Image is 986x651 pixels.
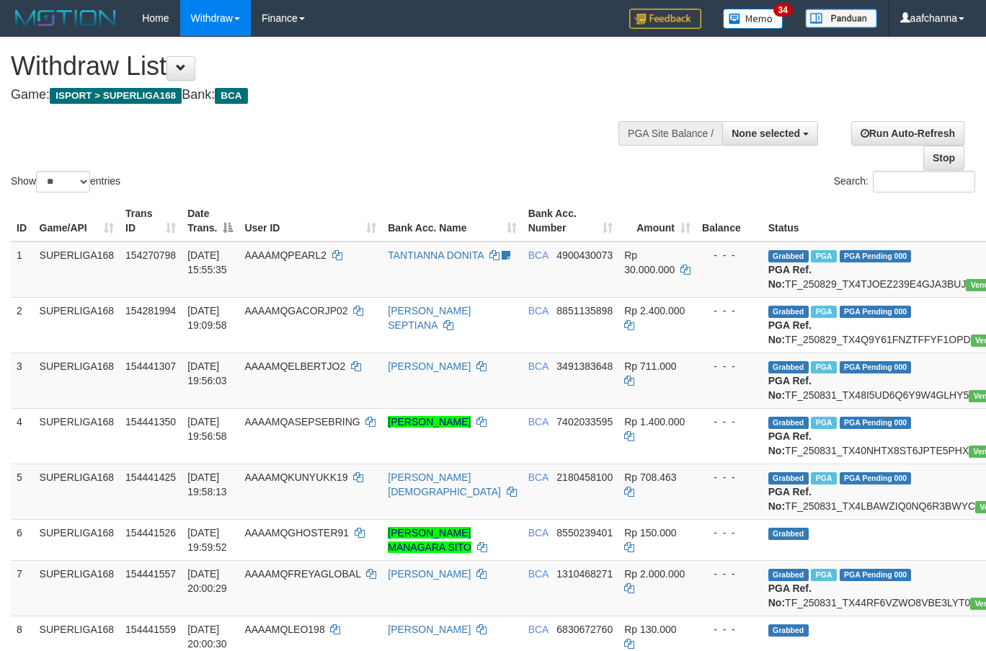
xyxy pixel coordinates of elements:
span: Rp 30.000.000 [624,249,675,275]
span: 154281994 [125,305,176,316]
td: 3 [11,353,34,408]
span: AAAAMQKUNYUKK19 [244,471,347,483]
div: PGA Site Balance / [618,121,722,146]
select: Showentries [36,171,90,192]
span: AAAAMQELBERTJO2 [244,360,345,372]
span: Copy 3491383648 to clipboard [556,360,613,372]
span: Marked by aafsoycanthlai [811,569,836,581]
b: PGA Ref. No: [768,375,812,401]
label: Search: [834,171,975,192]
span: BCA [528,527,548,539]
span: BCA [528,305,548,316]
span: Rp 708.463 [624,471,676,483]
span: Rp 130.000 [624,624,676,635]
span: BCA [215,88,247,104]
b: PGA Ref. No: [768,583,812,608]
span: 154441557 [125,568,176,580]
span: Rp 2.400.000 [624,305,685,316]
th: User ID: activate to sort column ascending [239,200,382,242]
div: - - - [702,526,757,540]
a: TANTIANNA DONITA [388,249,484,261]
td: SUPERLIGA168 [34,353,120,408]
span: BCA [528,568,548,580]
span: Marked by aafsoycanthlai [811,361,836,373]
a: Stop [923,146,964,170]
span: BCA [528,249,548,261]
a: [PERSON_NAME] [388,568,471,580]
span: Grabbed [768,624,809,637]
th: ID [11,200,34,242]
th: Bank Acc. Number: activate to sort column ascending [523,200,619,242]
span: AAAAMQGHOSTER91 [244,527,349,539]
th: Bank Acc. Name: activate to sort column ascending [382,200,522,242]
span: Rp 1.400.000 [624,416,685,428]
span: AAAAMQPEARL2 [244,249,327,261]
img: panduan.png [805,9,877,28]
td: SUPERLIGA168 [34,297,120,353]
img: Button%20Memo.svg [723,9,783,29]
span: Marked by aafnonsreyleab [811,306,836,318]
span: [DATE] 19:09:58 [187,305,227,331]
span: Copy 1310468271 to clipboard [556,568,613,580]
span: [DATE] 15:55:35 [187,249,227,275]
a: [PERSON_NAME][DEMOGRAPHIC_DATA] [388,471,501,497]
button: None selected [722,121,818,146]
span: [DATE] 20:00:30 [187,624,227,650]
div: - - - [702,415,757,429]
span: Grabbed [768,361,809,373]
span: Rp 150.000 [624,527,676,539]
td: SUPERLIGA168 [34,519,120,560]
b: PGA Ref. No: [768,486,812,512]
span: AAAAMQFREYAGLOBAL [244,568,360,580]
img: Feedback.jpg [629,9,701,29]
h4: Game: Bank: [11,88,643,102]
a: [PERSON_NAME] [388,624,471,635]
span: PGA Pending [840,361,912,373]
span: BCA [528,471,548,483]
span: AAAAMQASEPSEBRING [244,416,360,428]
h1: Withdraw List [11,52,643,81]
span: Grabbed [768,528,809,540]
span: [DATE] 20:00:29 [187,568,227,594]
td: SUPERLIGA168 [34,242,120,298]
span: Marked by aafsoycanthlai [811,472,836,484]
span: 154441559 [125,624,176,635]
span: Copy 7402033595 to clipboard [556,416,613,428]
span: Rp 711.000 [624,360,676,372]
td: 7 [11,560,34,616]
span: Marked by aafmaleo [811,250,836,262]
span: BCA [528,360,548,372]
span: [DATE] 19:59:52 [187,527,227,553]
span: PGA Pending [840,250,912,262]
td: 6 [11,519,34,560]
span: Copy 6830672760 to clipboard [556,624,613,635]
span: [DATE] 19:58:13 [187,471,227,497]
div: - - - [702,248,757,262]
th: Trans ID: activate to sort column ascending [120,200,182,242]
span: ISPORT > SUPERLIGA168 [50,88,182,104]
b: PGA Ref. No: [768,319,812,345]
span: Rp 2.000.000 [624,568,685,580]
span: PGA Pending [840,417,912,429]
span: Copy 2180458100 to clipboard [556,471,613,483]
span: Marked by aafsoycanthlai [811,417,836,429]
td: 4 [11,408,34,464]
span: 154441425 [125,471,176,483]
a: [PERSON_NAME] [388,360,471,372]
td: SUPERLIGA168 [34,560,120,616]
div: - - - [702,359,757,373]
span: PGA Pending [840,306,912,318]
td: 1 [11,242,34,298]
span: [DATE] 19:56:58 [187,416,227,442]
span: None selected [732,128,800,139]
div: - - - [702,567,757,581]
span: Copy 8550239401 to clipboard [556,527,613,539]
td: SUPERLIGA168 [34,464,120,519]
a: [PERSON_NAME] SEPTIANA [388,305,471,331]
div: - - - [702,470,757,484]
span: Grabbed [768,569,809,581]
a: Run Auto-Refresh [851,121,964,146]
span: Copy 4900430073 to clipboard [556,249,613,261]
th: Amount: activate to sort column ascending [618,200,696,242]
span: 34 [773,4,793,17]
